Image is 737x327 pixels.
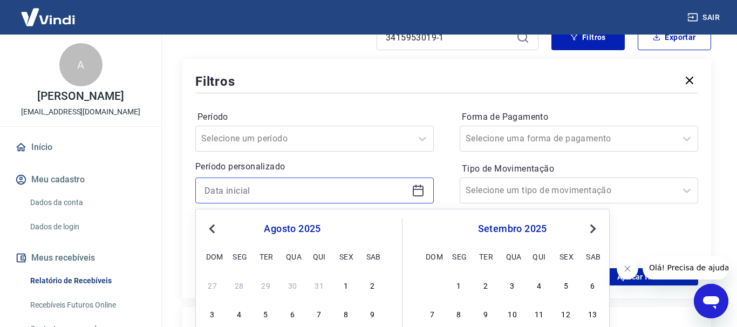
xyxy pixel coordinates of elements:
div: seg [233,250,245,263]
div: sab [586,250,599,263]
div: Choose quarta-feira, 6 de agosto de 2025 [286,307,299,320]
button: Exportar [638,24,711,50]
div: Choose sábado, 2 de agosto de 2025 [366,278,379,291]
a: Dados de login [26,216,148,238]
div: qua [506,250,519,263]
div: Choose sexta-feira, 8 de agosto de 2025 [339,307,352,320]
iframe: Botão para abrir a janela de mensagens [694,284,728,318]
div: Choose domingo, 31 de agosto de 2025 [426,278,439,291]
div: ter [260,250,272,263]
div: qui [533,250,545,263]
div: Choose domingo, 3 de agosto de 2025 [206,307,219,320]
div: sex [559,250,572,263]
div: Choose quarta-feira, 3 de setembro de 2025 [506,278,519,291]
button: Meu cadastro [13,168,148,192]
a: Início [13,135,148,159]
div: Choose sábado, 13 de setembro de 2025 [586,307,599,320]
div: Choose sábado, 9 de agosto de 2025 [366,307,379,320]
div: Choose segunda-feira, 28 de julho de 2025 [233,278,245,291]
label: Tipo de Movimentação [462,162,696,175]
div: Choose sexta-feira, 1 de agosto de 2025 [339,278,352,291]
label: Período [197,111,432,124]
div: seg [452,250,465,263]
p: [EMAIL_ADDRESS][DOMAIN_NAME] [21,106,140,118]
div: qua [286,250,299,263]
div: Choose terça-feira, 2 de setembro de 2025 [479,278,492,291]
div: Choose quinta-feira, 4 de setembro de 2025 [533,278,545,291]
div: Choose sexta-feira, 5 de setembro de 2025 [559,278,572,291]
div: Choose terça-feira, 9 de setembro de 2025 [479,307,492,320]
div: Choose terça-feira, 29 de julho de 2025 [260,278,272,291]
div: Choose sexta-feira, 12 de setembro de 2025 [559,307,572,320]
img: Vindi [13,1,83,33]
div: ter [479,250,492,263]
div: Choose segunda-feira, 1 de setembro de 2025 [452,278,465,291]
input: Busque pelo número do pedido [386,29,512,45]
div: agosto 2025 [204,222,380,235]
div: Choose quinta-feira, 11 de setembro de 2025 [533,307,545,320]
div: Choose segunda-feira, 8 de setembro de 2025 [452,307,465,320]
div: Choose segunda-feira, 4 de agosto de 2025 [233,307,245,320]
p: [PERSON_NAME] [37,91,124,102]
div: qui [313,250,326,263]
button: Previous Month [206,222,219,235]
p: Período personalizado [195,160,434,173]
a: Relatório de Recebíveis [26,270,148,292]
div: Choose domingo, 7 de setembro de 2025 [426,307,439,320]
div: dom [206,250,219,263]
div: A [59,43,103,86]
a: Recebíveis Futuros Online [26,294,148,316]
div: sab [366,250,379,263]
div: dom [426,250,439,263]
a: Dados da conta [26,192,148,214]
iframe: Mensagem da empresa [643,256,728,280]
h5: Filtros [195,73,235,90]
button: Filtros [551,24,625,50]
div: Choose quarta-feira, 30 de julho de 2025 [286,278,299,291]
button: Meus recebíveis [13,246,148,270]
div: Choose domingo, 27 de julho de 2025 [206,278,219,291]
label: Forma de Pagamento [462,111,696,124]
div: sex [339,250,352,263]
div: setembro 2025 [424,222,600,235]
div: Choose quarta-feira, 10 de setembro de 2025 [506,307,519,320]
div: Choose quinta-feira, 31 de julho de 2025 [313,278,326,291]
span: Olá! Precisa de ajuda? [6,8,91,16]
input: Data inicial [204,182,407,199]
button: Next Month [586,222,599,235]
div: Choose sábado, 6 de setembro de 2025 [586,278,599,291]
iframe: Fechar mensagem [617,258,638,280]
div: Choose quinta-feira, 7 de agosto de 2025 [313,307,326,320]
button: Sair [685,8,724,28]
div: Choose terça-feira, 5 de agosto de 2025 [260,307,272,320]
